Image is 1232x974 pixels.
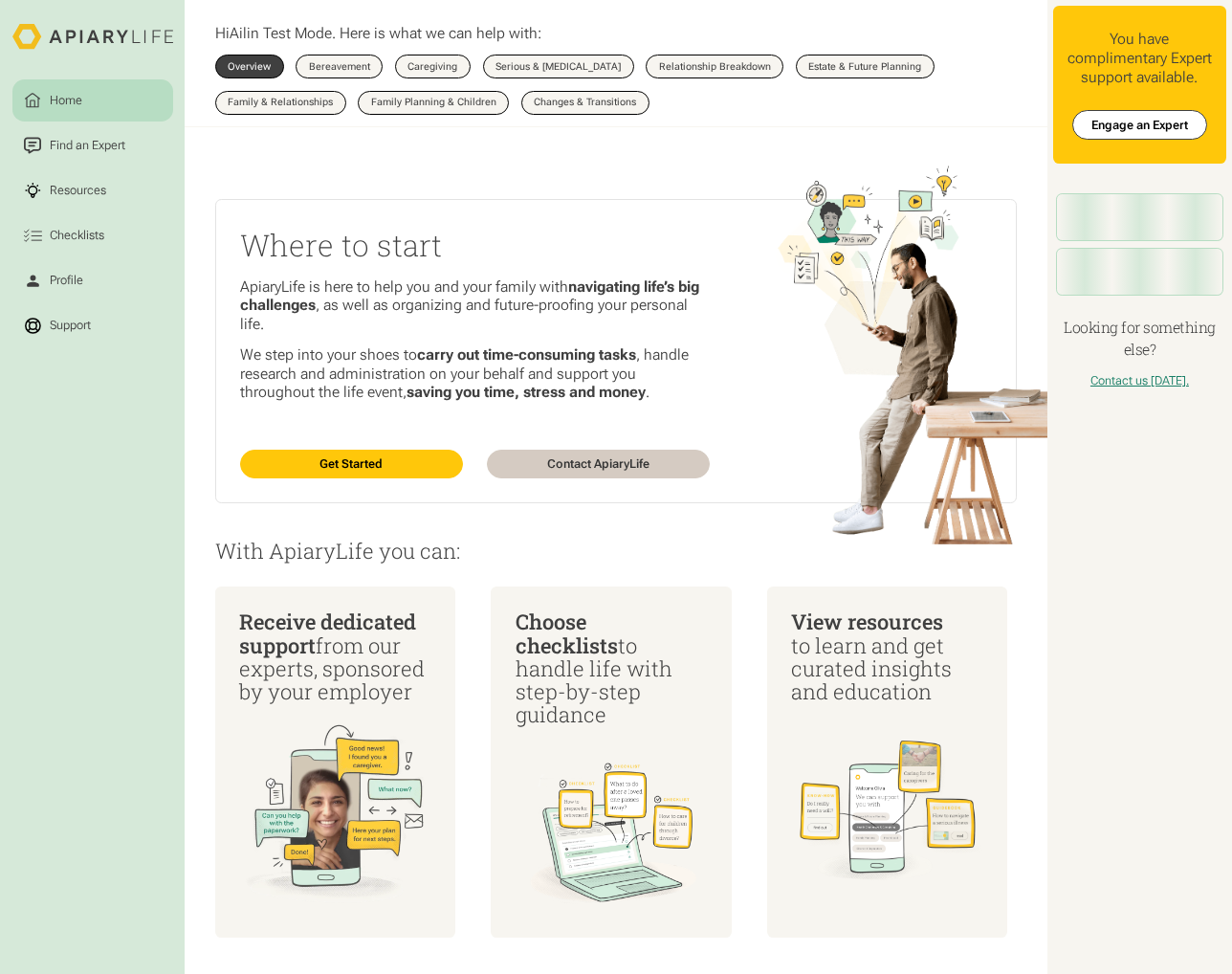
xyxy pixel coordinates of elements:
a: Find an Expert [12,124,173,166]
span: Ailin test mode [230,24,332,42]
div: Checklists [47,227,107,245]
a: Choose checkliststo handle life with step-by-step guidance [491,587,731,938]
span: Choose checklists [516,608,618,658]
a: Serious & [MEDICAL_DATA] [483,55,634,78]
a: Checklists [12,214,173,256]
div: to handle life with step-by-step guidance [516,610,708,726]
div: Support [47,317,94,335]
a: Family & Relationships [215,91,346,115]
a: Engage an Expert [1072,110,1207,139]
div: Relationship Breakdown [659,62,771,72]
a: Estate & Future Planning [796,55,935,78]
div: Profile [47,272,86,290]
strong: navigating life’s big challenges [240,277,699,315]
p: We step into your shoes to , handle research and administration on your behalf and support you th... [240,345,710,402]
div: Changes & Transitions [534,98,636,107]
div: to learn and get curated insights and education [791,610,983,703]
p: ApiaryLife is here to help you and your family with , as well as organizing and future-proofing y... [240,277,710,334]
a: Caregiving [395,55,471,78]
div: You have complimentary Expert support available. [1066,30,1215,86]
h4: Looking for something else? [1053,317,1226,362]
a: Changes & Transitions [521,91,649,115]
div: Find an Expert [47,137,128,155]
span: View resources [791,608,943,635]
a: Bereavement [296,55,383,78]
p: With ApiaryLife you can: [215,540,1018,563]
div: Bereavement [309,62,370,72]
div: Caregiving [407,62,457,72]
strong: saving you time, stress and money [407,383,646,401]
div: Serious & [MEDICAL_DATA] [495,62,621,72]
a: Contact ApiaryLife [487,450,710,478]
div: from our experts, sponsored by your employer [239,610,431,703]
a: Overview [215,55,284,78]
a: Relationship Breakdown [646,55,783,78]
a: Get Started [240,450,463,478]
p: Hi . Here is what we can help with: [215,24,541,43]
a: Home [12,79,173,122]
a: Contact us [DATE]. [1090,373,1189,387]
div: Estate & Future Planning [808,62,921,72]
div: Family & Relationships [228,98,333,107]
div: Resources [47,182,109,200]
a: Family Planning & Children [358,91,509,115]
a: Profile [12,259,173,301]
strong: carry out time-consuming tasks [417,345,636,364]
a: Resources [12,169,173,211]
span: Receive dedicated support [239,608,416,658]
a: View resources to learn and get curated insights and education [767,587,1007,938]
div: Family Planning & Children [371,98,496,107]
a: Support [12,304,173,346]
div: Home [47,92,85,110]
a: Receive dedicated supportfrom our experts, sponsored by your employer [215,587,455,938]
h2: Where to start [240,225,710,265]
